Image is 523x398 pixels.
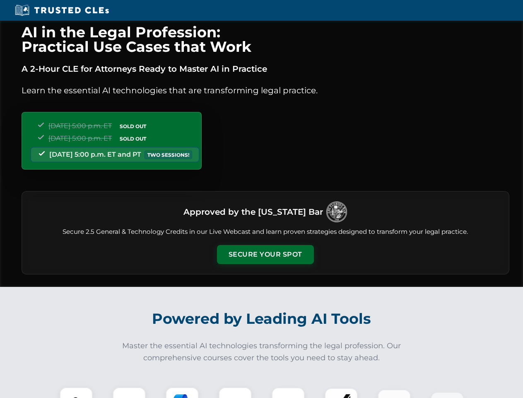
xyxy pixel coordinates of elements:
p: A 2-Hour CLE for Attorneys Ready to Master AI in Practice [22,62,509,75]
h3: Approved by the [US_STATE] Bar [183,204,323,219]
span: SOLD OUT [117,122,149,131]
span: [DATE] 5:00 p.m. ET [48,122,112,130]
img: Trusted CLEs [12,4,111,17]
h1: AI in the Legal Profession: Practical Use Cases that Work [22,25,509,54]
h2: Powered by Leading AI Tools [32,304,491,333]
p: Learn the essential AI technologies that are transforming legal practice. [22,84,509,97]
button: Secure Your Spot [217,245,314,264]
img: Logo [326,201,347,222]
p: Secure 2.5 General & Technology Credits in our Live Webcast and learn proven strategies designed ... [32,227,499,237]
p: Master the essential AI technologies transforming the legal profession. Our comprehensive courses... [117,340,407,364]
span: [DATE] 5:00 p.m. ET [48,134,112,142]
span: SOLD OUT [117,134,149,143]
